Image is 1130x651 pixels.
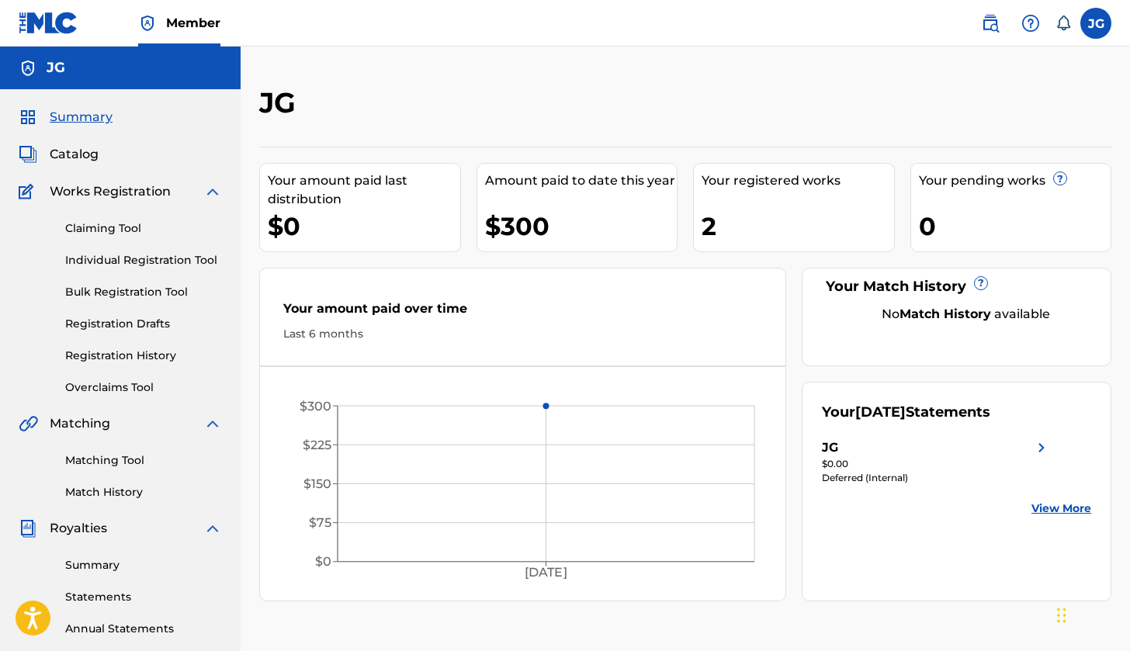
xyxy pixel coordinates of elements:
div: Your Statements [822,402,990,423]
img: Top Rightsholder [138,14,157,33]
img: MLC Logo [19,12,78,34]
h2: JG [259,85,303,120]
img: Matching [19,414,38,433]
img: Catalog [19,145,37,164]
div: $300 [485,209,678,244]
span: Matching [50,414,110,433]
div: $0.00 [822,457,1051,471]
a: Annual Statements [65,621,222,637]
span: Royalties [50,519,107,538]
strong: Match History [899,306,991,321]
a: Match History [65,484,222,500]
img: expand [203,182,222,201]
img: expand [203,414,222,433]
div: JG [822,438,838,457]
img: right chevron icon [1032,438,1051,457]
img: Works Registration [19,182,39,201]
span: [DATE] [855,403,906,421]
span: Works Registration [50,182,171,201]
tspan: $150 [303,476,331,491]
a: Summary [65,557,222,573]
div: User Menu [1080,8,1111,39]
tspan: $75 [309,515,331,530]
div: $0 [268,209,460,244]
div: Your Match History [822,276,1091,297]
img: Summary [19,108,37,126]
span: Summary [50,108,113,126]
div: 0 [919,209,1111,244]
a: Overclaims Tool [65,379,222,396]
span: ? [975,277,987,289]
div: 2 [702,209,894,244]
div: Drag [1057,592,1066,639]
img: search [981,14,1000,33]
span: Member [166,14,220,32]
a: CatalogCatalog [19,145,99,164]
div: Amount paid to date this year [485,171,678,190]
img: Royalties [19,519,37,538]
a: Registration History [65,348,222,364]
div: Last 6 months [283,326,762,342]
a: SummarySummary [19,108,113,126]
iframe: Chat Widget [1052,577,1130,651]
a: Statements [65,589,222,605]
div: Notifications [1055,16,1071,31]
a: JGright chevron icon$0.00Deferred (Internal) [822,438,1051,485]
img: Accounts [19,59,37,78]
div: Your amount paid over time [283,300,762,326]
tspan: $225 [303,438,331,452]
img: help [1021,14,1040,33]
a: Registration Drafts [65,316,222,332]
a: Public Search [975,8,1006,39]
div: Help [1015,8,1046,39]
tspan: $300 [300,399,331,414]
h5: JG [47,59,65,77]
div: Your registered works [702,171,894,190]
div: No available [841,305,1091,324]
a: Individual Registration Tool [65,252,222,268]
div: Deferred (Internal) [822,471,1051,485]
a: Matching Tool [65,452,222,469]
span: Catalog [50,145,99,164]
tspan: $0 [315,554,331,569]
a: Claiming Tool [65,220,222,237]
tspan: [DATE] [525,565,567,580]
div: Your amount paid last distribution [268,171,460,209]
div: Your pending works [919,171,1111,190]
a: Bulk Registration Tool [65,284,222,300]
a: View More [1031,500,1091,517]
span: ? [1054,172,1066,185]
img: expand [203,519,222,538]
